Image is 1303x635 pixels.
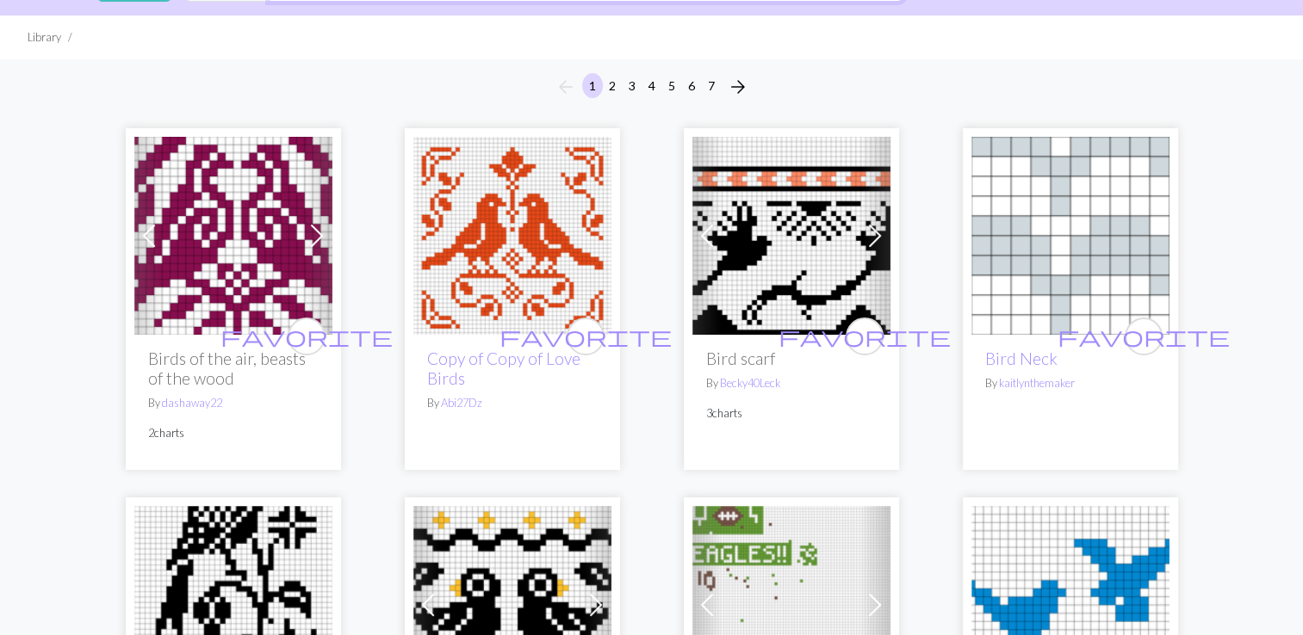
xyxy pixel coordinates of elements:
button: favourite [1125,317,1163,355]
a: Bird Neck [971,225,1170,242]
p: By [148,395,319,411]
a: Copy of Copy of Love Birds [427,348,580,388]
i: favourite [1058,319,1230,354]
button: favourite [288,317,326,355]
span: favorite [1058,323,1230,349]
a: Becky40Leck [720,376,780,390]
button: Next [721,73,755,101]
button: favourite [567,317,605,355]
li: Library [28,29,61,46]
button: 3 [622,73,642,98]
a: Birds [134,225,332,242]
a: Quetzal [692,225,890,242]
i: favourite [220,319,393,354]
button: 4 [642,73,662,98]
span: favorite [779,323,951,349]
button: 2 [602,73,623,98]
h2: Birds of the air, beasts of the wood [148,348,319,388]
span: favorite [499,323,672,349]
img: Love Birds [413,137,611,335]
img: Bird Neck [971,137,1170,335]
button: 5 [661,73,682,98]
a: Birds for scarf Part 1 [134,595,332,611]
i: Next [728,77,748,97]
a: dashaway22 [162,396,222,410]
a: kaitlynthemaker [999,376,1075,390]
p: 3 charts [706,405,877,422]
button: 1 [582,73,603,98]
i: favourite [499,319,672,354]
a: Bird Neck [985,348,1058,368]
img: Birds [134,137,332,335]
h2: Bird scarf [706,348,877,368]
p: By [985,375,1156,391]
a: test bird flying [971,595,1170,611]
span: favorite [220,323,393,349]
i: favourite [779,319,951,354]
button: favourite [846,317,884,355]
a: Abi27Dz [441,396,482,410]
a: birds [413,595,611,611]
p: By [427,395,598,411]
p: By [706,375,877,391]
p: 2 charts [148,425,319,441]
a: Go birds [692,595,890,611]
span: arrow_forward [728,75,748,99]
button: 6 [681,73,702,98]
img: Quetzal [692,137,890,335]
a: Love Birds [413,225,611,242]
button: 7 [701,73,722,98]
nav: Page navigation [549,73,755,101]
